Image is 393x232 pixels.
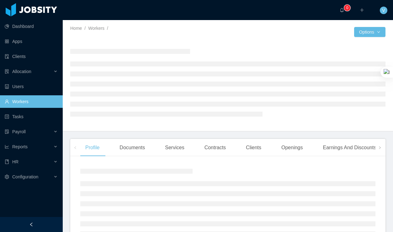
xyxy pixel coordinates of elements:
[382,7,385,14] span: V
[344,5,350,11] sup: 0
[5,80,58,93] a: icon: robotUsers
[5,145,9,149] i: icon: line-chart
[378,146,381,149] i: icon: right
[12,144,28,149] span: Reports
[12,159,19,164] span: HR
[5,129,9,134] i: icon: file-protect
[5,20,58,33] a: icon: pie-chartDashboard
[340,8,344,12] i: icon: bell
[354,27,385,37] button: Optionsicon: down
[241,139,266,156] div: Clients
[80,139,104,156] div: Profile
[84,26,86,31] span: /
[88,26,104,31] a: Workers
[5,110,58,123] a: icon: profileTasks
[5,160,9,164] i: icon: book
[114,139,150,156] div: Documents
[5,35,58,48] a: icon: appstoreApps
[5,175,9,179] i: icon: setting
[5,50,58,63] a: icon: auditClients
[5,69,9,74] i: icon: solution
[360,8,364,12] i: icon: plus
[74,146,77,149] i: icon: left
[199,139,231,156] div: Contracts
[107,26,108,31] span: /
[12,69,31,74] span: Allocation
[5,95,58,108] a: icon: userWorkers
[160,139,189,156] div: Services
[12,129,26,134] span: Payroll
[276,139,308,156] div: Openings
[12,174,38,179] span: Configuration
[70,26,82,31] a: Home
[318,139,381,156] div: Earnings And Discounts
